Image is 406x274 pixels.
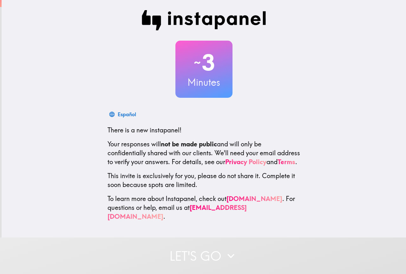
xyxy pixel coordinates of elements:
a: Privacy Policy [225,158,266,166]
span: ~ [193,53,202,72]
span: There is a new instapanel! [108,126,181,134]
a: [DOMAIN_NAME] [226,195,282,203]
p: To learn more about Instapanel, check out . For questions or help, email us at . [108,194,300,221]
img: Instapanel [142,10,266,30]
h2: 3 [175,50,232,76]
p: This invite is exclusively for you, please do not share it. Complete it soon because spots are li... [108,171,300,189]
div: Español [118,110,136,119]
h3: Minutes [175,76,232,89]
a: [EMAIL_ADDRESS][DOMAIN_NAME] [108,204,247,220]
a: Terms [278,158,295,166]
b: not be made public [161,140,217,148]
button: Español [108,108,139,121]
p: Your responses will and will only be confidentially shared with our clients. We'll need your emai... [108,140,300,166]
